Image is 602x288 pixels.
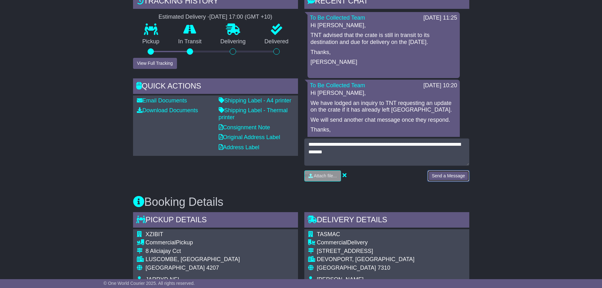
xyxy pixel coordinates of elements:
[423,15,457,21] div: [DATE] 11:25
[311,100,457,113] p: We have lodged an inquiry to TNT requesting an update on the crate if it has already left [GEOGRA...
[310,15,365,21] a: To Be Collected Team
[211,38,255,45] p: Delivering
[317,265,376,271] span: [GEOGRAPHIC_DATA]
[310,82,365,89] a: To Be Collected Team
[311,90,457,97] p: Hi [PERSON_NAME],
[137,107,198,113] a: Download Documents
[304,212,469,229] div: Delivery Details
[311,32,457,46] p: TNT advised that the crate is still in transit to its destination and due for delivery on the [DA...
[311,117,457,124] p: We will send another chat message once they respond.
[317,239,347,246] span: Commercial
[317,248,415,255] div: [STREET_ADDRESS]
[428,170,469,181] button: Send a Message
[146,265,205,271] span: [GEOGRAPHIC_DATA]
[137,97,187,104] a: Email Documents
[133,78,298,95] div: Quick Actions
[311,59,457,66] p: [PERSON_NAME]
[133,212,298,229] div: Pickup Details
[146,256,242,263] div: LUSCOMBE, [GEOGRAPHIC_DATA]
[317,239,415,246] div: Delivery
[146,239,242,246] div: Pickup
[133,14,298,21] div: Estimated Delivery -
[133,196,469,208] h3: Booking Details
[255,38,298,45] p: Delivered
[219,124,270,131] a: Consignment Note
[219,97,291,104] a: Shipping Label - A4 printer
[104,281,195,286] span: © One World Courier 2025. All rights reserved.
[210,14,272,21] div: [DATE] 17:00 (GMT +10)
[311,22,457,29] p: Hi [PERSON_NAME],
[133,38,169,45] p: Pickup
[219,144,259,150] a: Address Label
[378,265,390,271] span: 7310
[146,239,176,246] span: Commercial
[317,231,340,237] span: TASMAC
[133,58,177,69] button: View Full Tracking
[146,248,242,255] div: 8 Aliciajay Cct
[169,38,211,45] p: In Transit
[317,256,415,263] div: DEVONPORT, [GEOGRAPHIC_DATA]
[311,137,457,144] p: [PERSON_NAME]
[206,265,219,271] span: 4207
[219,107,288,120] a: Shipping Label - Thermal printer
[311,49,457,56] p: Thanks,
[317,276,364,283] span: [PERSON_NAME]
[311,126,457,133] p: Thanks,
[146,231,163,237] span: XZIBIT
[146,276,181,283] span: JARRYD NEL
[219,134,280,140] a: Original Address Label
[423,82,457,89] div: [DATE] 10:20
